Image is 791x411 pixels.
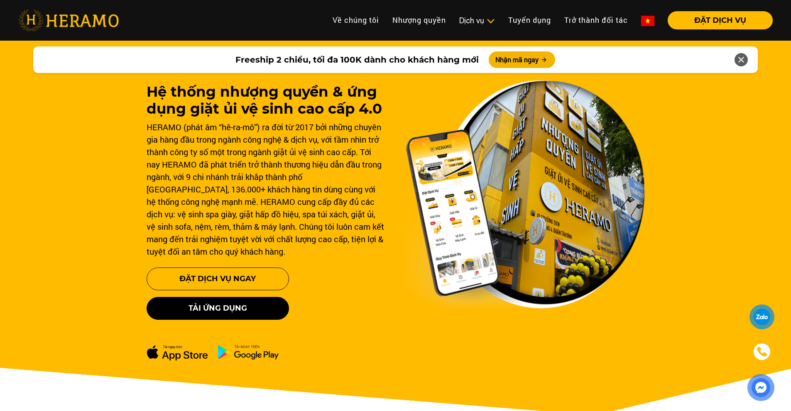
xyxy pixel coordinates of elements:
img: subToggleIcon [486,17,495,25]
h1: Hệ thống nhượng quyền & ứng dụng giặt ủi vệ sinh cao cấp 4.0 [147,83,386,117]
img: phone-icon [757,347,767,356]
button: Nhận mã ngay [489,51,555,68]
a: Nhượng quyền [386,11,453,29]
a: Tuyển dụng [502,11,558,29]
a: Về chúng tôi [326,11,386,29]
img: vn-flag.png [641,16,654,26]
img: banner [406,80,645,309]
button: Đặt Dịch Vụ Ngay [147,268,289,290]
button: Tải ứng dụng [147,297,289,320]
img: apple-dowload [147,345,208,361]
button: ĐẶT DỊCH VỤ [668,11,773,29]
div: HERAMO (phát âm “hê-ra-mô”) ra đời từ 2017 bởi những chuyên gia hàng đầu trong ngành công nghệ & ... [147,121,386,258]
span: Freeship 2 chiều, tối đa 100K dành cho khách hàng mới [235,54,479,66]
img: ch-dowload [218,345,279,360]
img: heramo-logo.png [18,10,119,31]
a: phone-icon [751,340,773,363]
a: ĐẶT DỊCH VỤ [661,17,773,24]
a: Trở thành đối tác [558,11,634,29]
div: Dịch vụ [459,15,495,26]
